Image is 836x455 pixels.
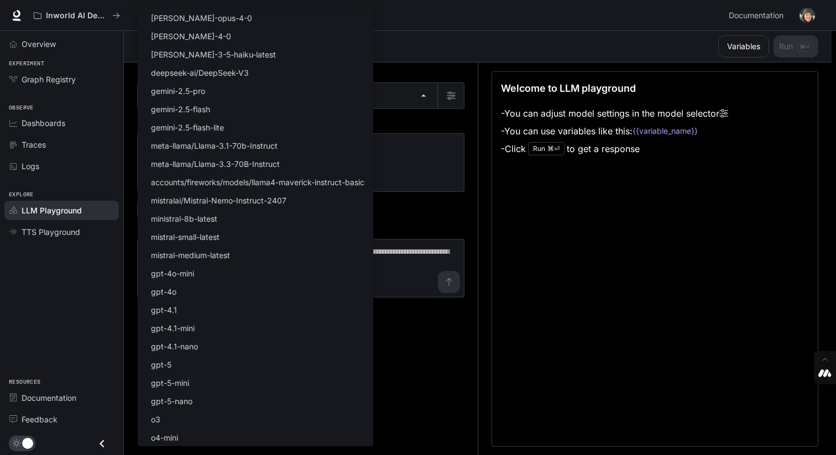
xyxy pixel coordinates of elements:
[151,158,280,170] p: meta-llama/Llama-3.3-70B-Instruct
[151,304,177,316] p: gpt-4.1
[151,322,195,334] p: gpt-4.1-mini
[151,213,217,224] p: ministral-8b-latest
[151,195,286,206] p: mistralai/Mistral-Nemo-Instruct-2407
[151,395,192,407] p: gpt-5-nano
[151,103,210,115] p: gemini-2.5-flash
[151,140,278,151] p: meta-llama/Llama-3.1-70b-Instruct
[151,12,252,24] p: [PERSON_NAME]-opus-4-0
[151,377,189,389] p: gpt-5-mini
[151,85,205,97] p: gemini-2.5-pro
[151,414,160,425] p: o3
[151,268,194,279] p: gpt-4o-mini
[151,122,224,133] p: gemini-2.5-flash-lite
[151,359,171,370] p: gpt-5
[151,49,276,60] p: [PERSON_NAME]-3-5-haiku-latest
[151,67,249,79] p: deepseek-ai/DeepSeek-V3
[151,341,198,352] p: gpt-4.1-nano
[151,286,176,297] p: gpt-4o
[151,231,220,243] p: mistral-small-latest
[151,249,230,261] p: mistral-medium-latest
[151,432,178,443] p: o4-mini
[151,176,364,188] p: accounts/fireworks/models/llama4-maverick-instruct-basic
[151,30,231,42] p: [PERSON_NAME]-4-0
